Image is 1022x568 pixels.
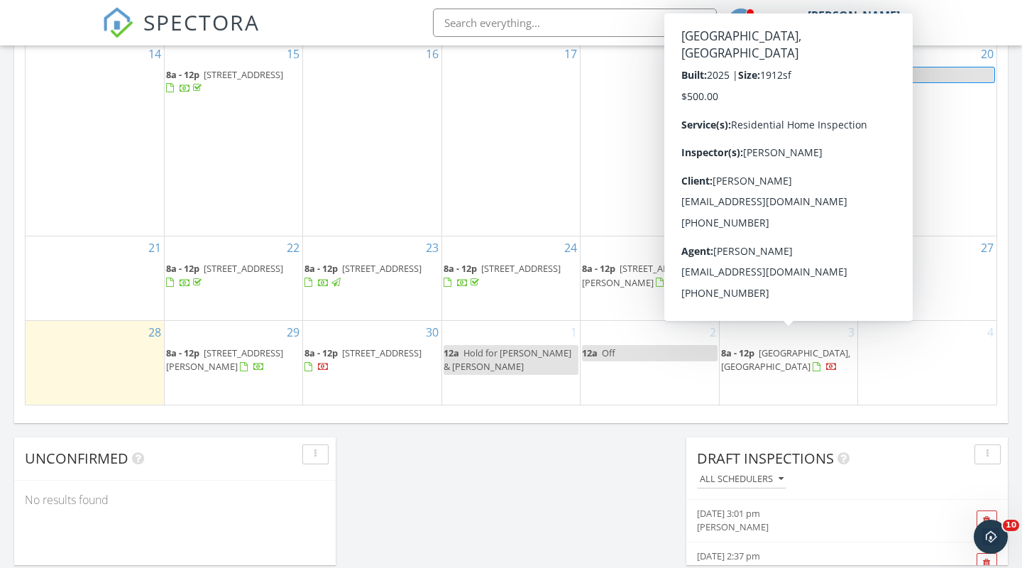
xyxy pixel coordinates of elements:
[444,346,571,373] span: Hold for [PERSON_NAME] & [PERSON_NAME]
[444,262,477,275] span: 8a - 12p
[568,321,580,344] a: Go to October 1, 2025
[304,261,439,291] a: 8a - 12p [STREET_ADDRESS]
[303,236,441,321] td: Go to September 23, 2025
[303,321,441,405] td: Go to September 30, 2025
[721,345,856,376] a: 8a - 12p [GEOGRAPHIC_DATA], [GEOGRAPHIC_DATA]
[582,262,699,288] span: [STREET_ADDRESS][PERSON_NAME]
[858,236,996,321] td: Go to September 27, 2025
[581,42,719,236] td: Go to September 18, 2025
[26,42,164,236] td: Go to September 14, 2025
[721,262,754,275] span: 8a - 12p
[984,321,996,344] a: Go to October 4, 2025
[444,262,561,288] a: 8a - 12p [STREET_ADDRESS]
[978,236,996,259] a: Go to September 27, 2025
[433,9,717,37] input: Search everything...
[700,474,784,484] div: All schedulers
[697,507,947,520] div: [DATE] 3:01 pm
[1003,520,1019,531] span: 10
[423,236,441,259] a: Go to September 23, 2025
[102,19,260,49] a: SPECTORA
[707,321,719,344] a: Go to October 2, 2025
[697,550,947,563] div: [DATE] 2:37 pm
[697,520,947,534] div: [PERSON_NAME]
[204,68,283,81] span: [STREET_ADDRESS]
[166,345,301,376] a: 8a - 12p [STREET_ADDRESS][PERSON_NAME]
[719,321,857,405] td: Go to October 3, 2025
[481,262,561,275] span: [STREET_ADDRESS]
[304,345,439,376] a: 8a - 12p [STREET_ADDRESS]
[721,85,737,98] span: 12a
[304,262,338,275] span: 8a - 12p
[304,346,338,359] span: 8a - 12p
[204,262,283,275] span: [STREET_ADDRESS]
[697,449,834,468] span: Draft Inspections
[721,157,737,170] span: 12a
[741,157,855,170] span: PnP Mission to KSPA & 35A
[845,321,857,344] a: Go to October 3, 2025
[166,261,301,291] a: 8a - 12p [STREET_ADDRESS]
[166,262,199,275] span: 8a - 12p
[581,321,719,405] td: Go to October 2, 2025
[722,67,762,82] span: 12a - 12p
[697,507,947,534] a: [DATE] 3:01 pm [PERSON_NAME]
[143,7,260,37] span: SPECTORA
[561,236,580,259] a: Go to September 24, 2025
[164,321,302,405] td: Go to September 29, 2025
[166,67,301,97] a: 8a - 12p [STREET_ADDRESS]
[764,68,800,81] span: Fly to SC
[26,236,164,321] td: Go to September 21, 2025
[342,346,422,359] span: [STREET_ADDRESS]
[166,68,283,94] a: 8a - 12p [STREET_ADDRESS]
[303,42,441,236] td: Go to September 16, 2025
[721,85,815,153] span: Lunch with [PERSON_NAME] & [PERSON_NAME]. Visit [PERSON_NAME] then [PERSON_NAME]
[441,42,580,236] td: Go to September 17, 2025
[284,236,302,259] a: Go to September 22, 2025
[423,321,441,344] a: Go to September 30, 2025
[582,262,699,288] a: 8a - 12p [STREET_ADDRESS][PERSON_NAME]
[719,236,857,321] td: Go to September 26, 2025
[166,346,283,373] span: [STREET_ADDRESS][PERSON_NAME]
[697,470,786,489] button: All schedulers
[721,262,838,288] span: [STREET_ADDRESS][PERSON_NAME]
[166,346,283,373] a: 8a - 12p [STREET_ADDRESS][PERSON_NAME]
[166,262,283,288] a: 8a - 12p [STREET_ADDRESS]
[721,346,850,373] span: [GEOGRAPHIC_DATA], [GEOGRAPHIC_DATA]
[839,236,857,259] a: Go to September 26, 2025
[974,520,1008,554] iframe: Intercom live chat
[145,321,164,344] a: Go to September 28, 2025
[808,9,900,23] div: [PERSON_NAME]
[581,236,719,321] td: Go to September 25, 2025
[978,43,996,65] a: Go to September 20, 2025
[700,236,719,259] a: Go to September 25, 2025
[700,43,719,65] a: Go to September 18, 2025
[145,236,164,259] a: Go to September 21, 2025
[602,346,615,359] span: Off
[342,262,422,275] span: [STREET_ADDRESS]
[858,42,996,236] td: Go to September 20, 2025
[441,236,580,321] td: Go to September 24, 2025
[304,262,422,288] a: 8a - 12p [STREET_ADDRESS]
[582,261,717,291] a: 8a - 12p [STREET_ADDRESS][PERSON_NAME]
[721,261,856,291] a: 8a - 12p [STREET_ADDRESS][PERSON_NAME]
[444,261,578,291] a: 8a - 12p [STREET_ADDRESS]
[582,346,598,359] span: 12a
[25,449,128,468] span: Unconfirmed
[561,43,580,65] a: Go to September 17, 2025
[441,321,580,405] td: Go to October 1, 2025
[164,42,302,236] td: Go to September 15, 2025
[719,42,857,236] td: Go to September 19, 2025
[26,321,164,405] td: Go to September 28, 2025
[721,346,850,373] a: 8a - 12p [GEOGRAPHIC_DATA], [GEOGRAPHIC_DATA]
[839,43,857,65] a: Go to September 19, 2025
[423,43,441,65] a: Go to September 16, 2025
[769,23,911,37] div: Eagle Vision Home Inspection, LLC
[284,321,302,344] a: Go to September 29, 2025
[444,346,459,359] span: 12a
[858,321,996,405] td: Go to October 4, 2025
[166,346,199,359] span: 8a - 12p
[304,346,422,373] a: 8a - 12p [STREET_ADDRESS]
[582,262,615,275] span: 8a - 12p
[102,7,133,38] img: The Best Home Inspection Software - Spectora
[721,262,838,288] a: 8a - 12p [STREET_ADDRESS][PERSON_NAME]
[164,236,302,321] td: Go to September 22, 2025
